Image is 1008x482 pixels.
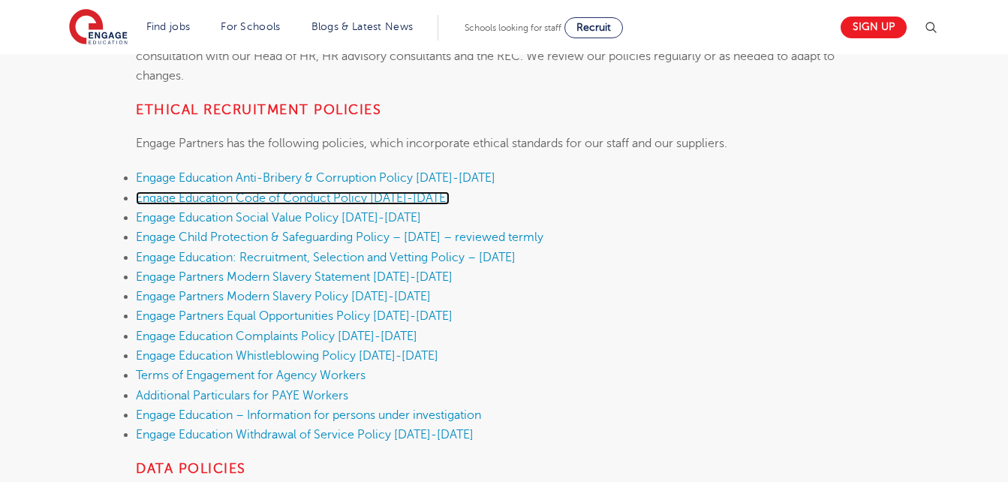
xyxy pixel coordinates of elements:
[136,270,453,284] a: Engage Partners Modern Slavery Statement [DATE]-[DATE]
[576,22,611,33] span: Recruit
[221,21,280,32] a: For Schools
[136,408,481,422] a: Engage Education – Information for persons under investigation
[136,309,453,323] a: Engage Partners Equal Opportunities Policy [DATE]-[DATE]
[136,428,474,441] a: Engage Education Withdrawal of Service Policy [DATE]-[DATE]
[841,17,907,38] a: Sign up
[136,461,246,476] strong: Data Policies
[136,171,495,185] a: Engage Education Anti-Bribery & Corruption Policy [DATE]-[DATE]
[136,251,516,264] a: Engage Education: Recruitment, Selection and Vetting Policy – [DATE]
[136,290,431,303] a: Engage Partners Modern Slavery Policy [DATE]-[DATE]
[136,389,348,402] a: Additional Particulars for PAYE Workers
[136,102,381,117] strong: ETHICAL RECRUITMENT POLICIES
[69,9,128,47] img: Engage Education
[136,349,438,363] a: Engage Education Whistleblowing Policy [DATE]-[DATE]
[564,17,623,38] a: Recruit
[465,23,561,33] span: Schools looking for staff
[136,134,872,153] p: Engage Partners has the following policies, which incorporate ethical standards for our staff and...
[136,211,421,224] a: Engage Education Social Value Policy [DATE]-[DATE]
[136,230,543,244] a: Engage Child Protection & Safeguarding Policy – [DATE] – reviewed termly
[136,330,417,343] a: Engage Education Complaints Policy [DATE]-[DATE]
[311,21,414,32] a: Blogs & Latest News
[136,369,366,382] a: Terms of Engagement for Agency Workers
[136,191,450,205] a: Engage Education Code of Conduct Policy [DATE]-[DATE]
[146,21,191,32] a: Find jobs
